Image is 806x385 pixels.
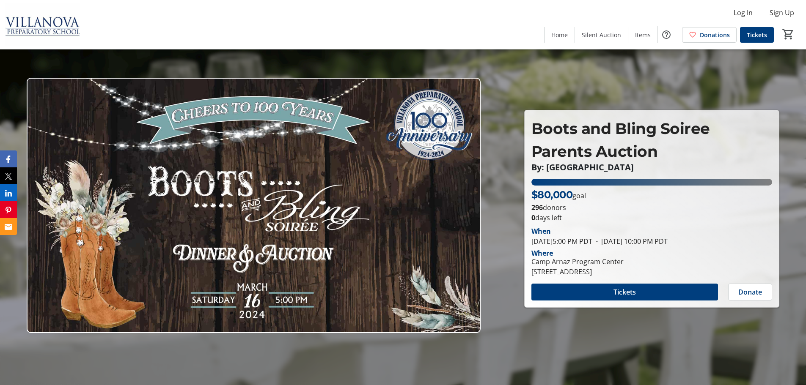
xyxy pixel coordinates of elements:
a: Donations [682,27,737,43]
div: Camp Arnaz Program Center [531,257,624,267]
span: [DATE] 10:00 PM PDT [592,237,668,246]
span: Items [635,30,651,39]
span: Home [551,30,568,39]
a: Home [545,27,575,43]
p: donors [531,202,772,213]
span: Log In [734,8,753,18]
span: Tickets [747,30,767,39]
b: 296 [531,203,543,212]
span: Tickets [613,287,636,297]
div: When [531,226,551,236]
span: Sign Up [770,8,794,18]
a: Items [628,27,657,43]
div: [STREET_ADDRESS] [531,267,624,277]
img: Villanova Preparatory School's Logo [5,3,80,46]
span: 0 [531,213,535,222]
button: Help [658,26,675,43]
button: Tickets [531,284,718,300]
span: Donations [700,30,730,39]
a: Silent Auction [575,27,628,43]
span: Donate [738,287,762,297]
button: Donate [728,284,772,300]
button: Cart [781,27,796,42]
a: Tickets [740,27,774,43]
span: - [592,237,601,246]
p: days left [531,213,772,223]
button: Sign Up [763,6,801,19]
button: Log In [727,6,759,19]
img: Campaign CTA Media Photo [27,78,481,333]
span: [DATE] 5:00 PM PDT [531,237,592,246]
span: Boots and Bling Soiree Parents Auction [531,119,710,161]
div: 100% of fundraising goal reached [531,179,772,186]
div: Where [531,250,553,257]
span: $80,000 [531,188,573,201]
span: Silent Auction [582,30,621,39]
p: goal [531,187,586,202]
p: By: [GEOGRAPHIC_DATA] [531,163,772,172]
